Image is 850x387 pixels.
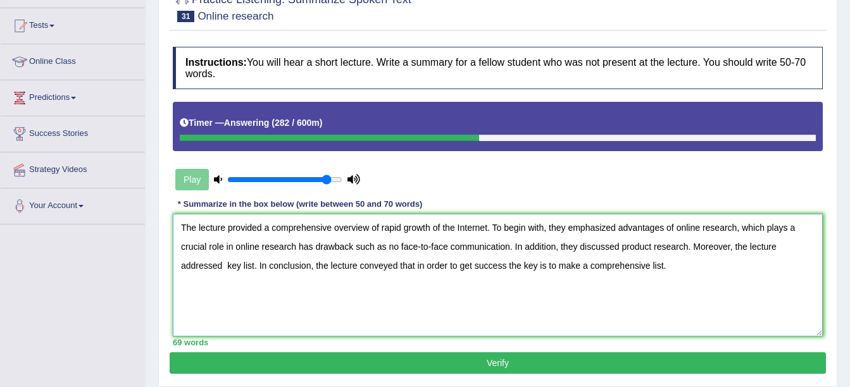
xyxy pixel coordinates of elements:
[320,118,323,128] b: )
[1,188,145,220] a: Your Account
[180,118,322,128] h5: Timer —
[173,47,823,89] h4: You will hear a short lecture. Write a summary for a fellow student who was not present at the le...
[177,11,194,22] span: 31
[224,118,270,128] b: Answering
[1,152,145,184] a: Strategy Videos
[275,118,320,128] b: 282 / 600m
[170,352,826,374] button: Verify
[1,116,145,148] a: Success Stories
[272,118,275,128] b: (
[185,57,247,68] b: Instructions:
[173,199,427,211] div: * Summarize in the box below (write between 50 and 70 words)
[173,336,823,348] div: 69 words
[1,44,145,76] a: Online Class
[1,80,145,112] a: Predictions
[197,10,273,22] small: Online research
[1,8,145,40] a: Tests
